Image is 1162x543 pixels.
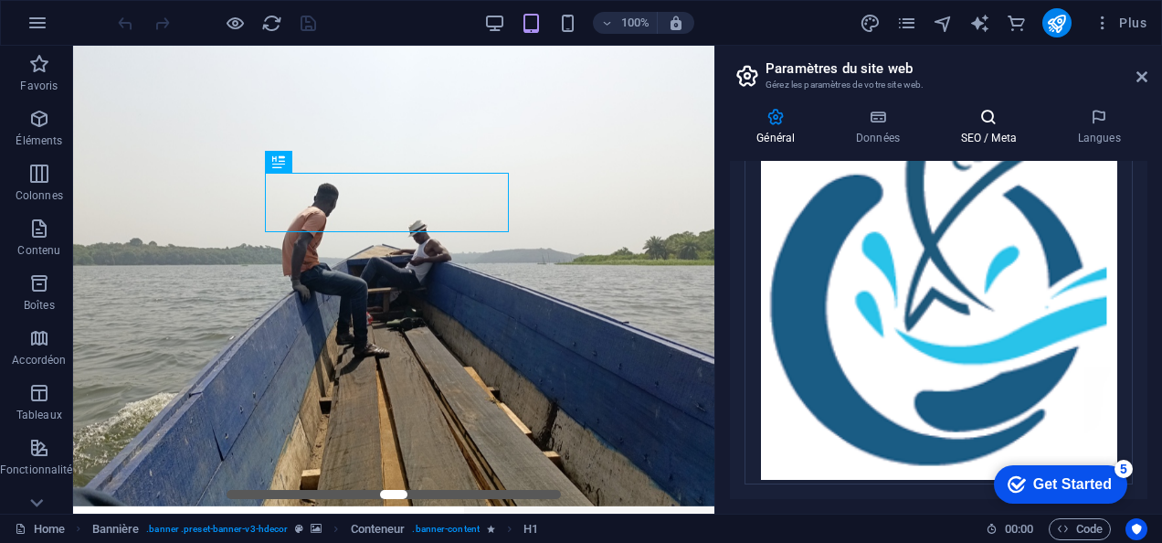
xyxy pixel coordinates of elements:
nav: breadcrumb [92,518,539,540]
p: Favoris [20,79,58,93]
i: Cet élément contient une animation. [487,524,495,534]
p: Tableaux [16,408,62,422]
span: : [1018,522,1020,536]
i: AI Writer [969,13,990,34]
div: Get Started 5 items remaining, 0% complete [10,9,143,48]
button: text_generator [969,12,991,34]
button: Plus [1086,8,1154,37]
button: navigator [933,12,955,34]
i: Cet élément contient un arrière-plan. [311,524,322,534]
h4: Données [829,108,935,146]
button: 100% [593,12,658,34]
button: reload [260,12,282,34]
span: Cliquez pour sélectionner. Double-cliquez pour modifier. [523,518,538,540]
p: Colonnes [16,188,63,203]
div: 5 [131,4,149,22]
button: design [860,12,882,34]
span: Cliquez pour sélectionner. Double-cliquez pour modifier. [92,518,140,540]
span: . banner-content [412,518,479,540]
span: Cliquez pour sélectionner. Double-cliquez pour modifier. [351,518,406,540]
i: Lors du redimensionnement, ajuster automatiquement le niveau de zoom en fonction de l'appareil sé... [668,15,684,31]
i: Design (Ctrl+Alt+Y) [860,13,881,34]
a: Cliquez pour annuler la sélection. Double-cliquez pour ouvrir Pages. [15,518,65,540]
i: Actualiser la page [261,13,282,34]
h6: 100% [620,12,650,34]
i: Navigateur [933,13,954,34]
p: Accordéon [12,353,66,367]
h2: Paramètres du site web [766,60,1147,77]
button: Usercentrics [1125,518,1147,540]
span: 00 00 [1005,518,1033,540]
button: pages [896,12,918,34]
p: Éléments [16,133,62,148]
div: Get Started [49,20,128,37]
button: commerce [1006,12,1028,34]
h6: Durée de la session [986,518,1034,540]
span: Code [1057,518,1103,540]
h4: Général [730,108,829,146]
h4: SEO / Meta [934,108,1051,146]
button: Cliquez ici pour quitter le mode Aperçu et poursuivre l'édition. [224,12,246,34]
span: Plus [1093,14,1146,32]
p: Boîtes [24,298,55,313]
button: Code [1049,518,1111,540]
div: BoaVista_-_Icon1-jRxtpRcUk_j-qncc4EWe8Q.png [745,11,1133,484]
i: Cet élément est une présélection personnalisable. [295,524,303,534]
i: E-commerce [1006,13,1027,34]
i: Publier [1046,13,1067,34]
h3: Gérez les paramètres de votre site web. [766,77,1111,93]
i: Pages (Ctrl+Alt+S) [896,13,917,34]
button: publish [1042,8,1072,37]
span: . banner .preset-banner-v3-hdecor [146,518,288,540]
p: Contenu [17,243,60,258]
h4: Langues [1051,108,1147,146]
